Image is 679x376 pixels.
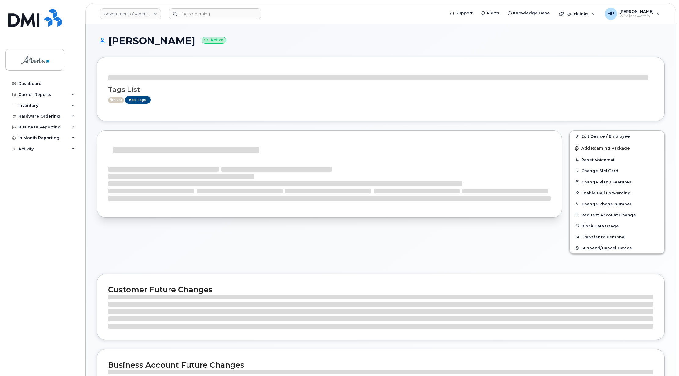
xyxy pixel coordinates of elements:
[570,142,664,154] button: Add Roaming Package
[570,242,664,253] button: Suspend/Cancel Device
[570,187,664,198] button: Enable Call Forwarding
[570,131,664,142] a: Edit Device / Employee
[108,360,653,370] h2: Business Account Future Changes
[108,97,124,103] span: Active
[125,96,151,104] a: Edit Tags
[575,146,630,152] span: Add Roaming Package
[570,220,664,231] button: Block Data Usage
[570,209,664,220] button: Request Account Change
[570,231,664,242] button: Transfer to Personal
[570,154,664,165] button: Reset Voicemail
[97,35,665,46] h1: [PERSON_NAME]
[581,190,631,195] span: Enable Call Forwarding
[570,198,664,209] button: Change Phone Number
[581,179,631,184] span: Change Plan / Features
[581,246,632,250] span: Suspend/Cancel Device
[570,165,664,176] button: Change SIM Card
[108,285,653,294] h2: Customer Future Changes
[202,37,226,44] small: Active
[570,176,664,187] button: Change Plan / Features
[108,86,653,93] h3: Tags List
